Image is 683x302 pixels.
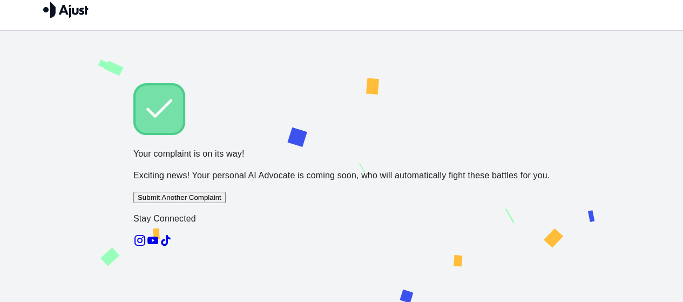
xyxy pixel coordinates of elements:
p: Stay Connected [133,212,550,225]
p: Exciting news! Your personal AI Advocate is coming soon, who will automatically fight these battl... [133,169,550,182]
button: Submit Another Complaint [133,192,226,203]
img: Check! [133,83,185,135]
img: Ajust [43,2,89,18]
p: Your complaint is on its way! [133,147,550,160]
